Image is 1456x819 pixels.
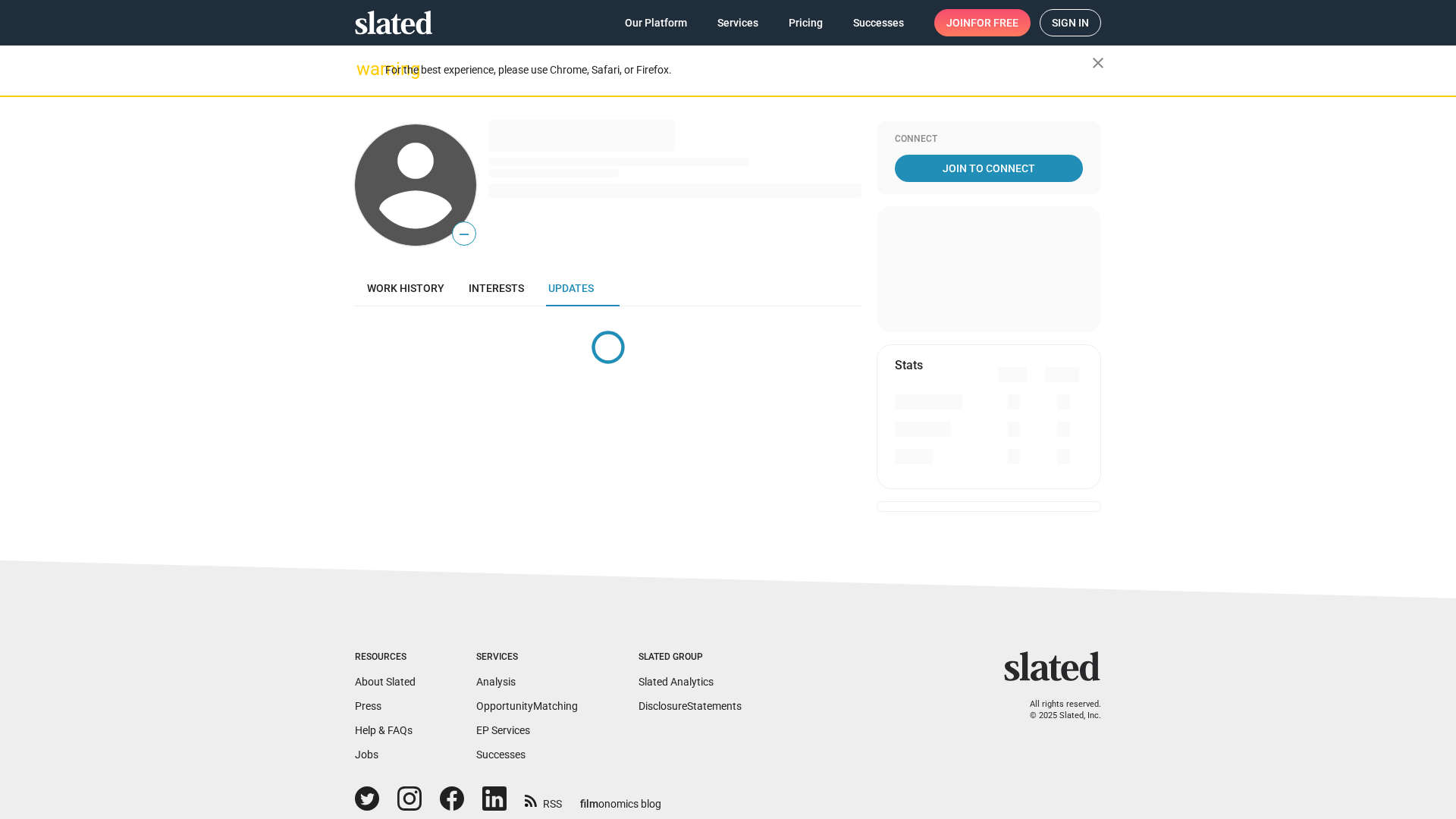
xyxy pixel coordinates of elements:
a: Analysis [476,676,516,688]
a: filmonomics blog [580,785,661,811]
div: Services [476,651,578,664]
div: Slated Group [639,651,742,664]
a: Join To Connect [895,155,1083,182]
a: Joinfor free [934,9,1031,36]
a: DisclosureStatements [639,700,742,712]
a: Interests [457,270,536,306]
span: Pricing [789,9,823,36]
div: For the best experience, please use Chrome, Safari, or Firefox. [385,60,1092,80]
a: Successes [476,748,526,761]
span: film [580,798,598,810]
a: OpportunityMatching [476,700,578,712]
span: Join [946,9,1018,36]
mat-icon: close [1089,54,1107,72]
span: Successes [853,9,904,36]
a: Updates [536,270,606,306]
span: Services [717,9,758,36]
div: Resources [355,651,416,664]
a: EP Services [476,724,530,736]
a: RSS [525,788,562,811]
a: Successes [841,9,916,36]
span: Updates [548,282,594,294]
a: Our Platform [613,9,699,36]
span: Sign in [1052,10,1089,36]
a: Press [355,700,381,712]
span: for free [971,9,1018,36]
div: Connect [895,133,1083,146]
a: Sign in [1040,9,1101,36]
a: Work history [355,270,457,306]
span: Join To Connect [898,155,1080,182]
span: Interests [469,282,524,294]
a: Pricing [777,9,835,36]
a: Services [705,9,770,36]
mat-icon: warning [356,60,375,78]
mat-card-title: Stats [895,357,923,373]
span: Work history [367,282,444,294]
a: About Slated [355,676,416,688]
span: Our Platform [625,9,687,36]
a: Slated Analytics [639,676,714,688]
a: Jobs [355,748,378,761]
span: — [453,224,475,244]
p: All rights reserved. © 2025 Slated, Inc. [1014,699,1101,721]
a: Help & FAQs [355,724,413,736]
